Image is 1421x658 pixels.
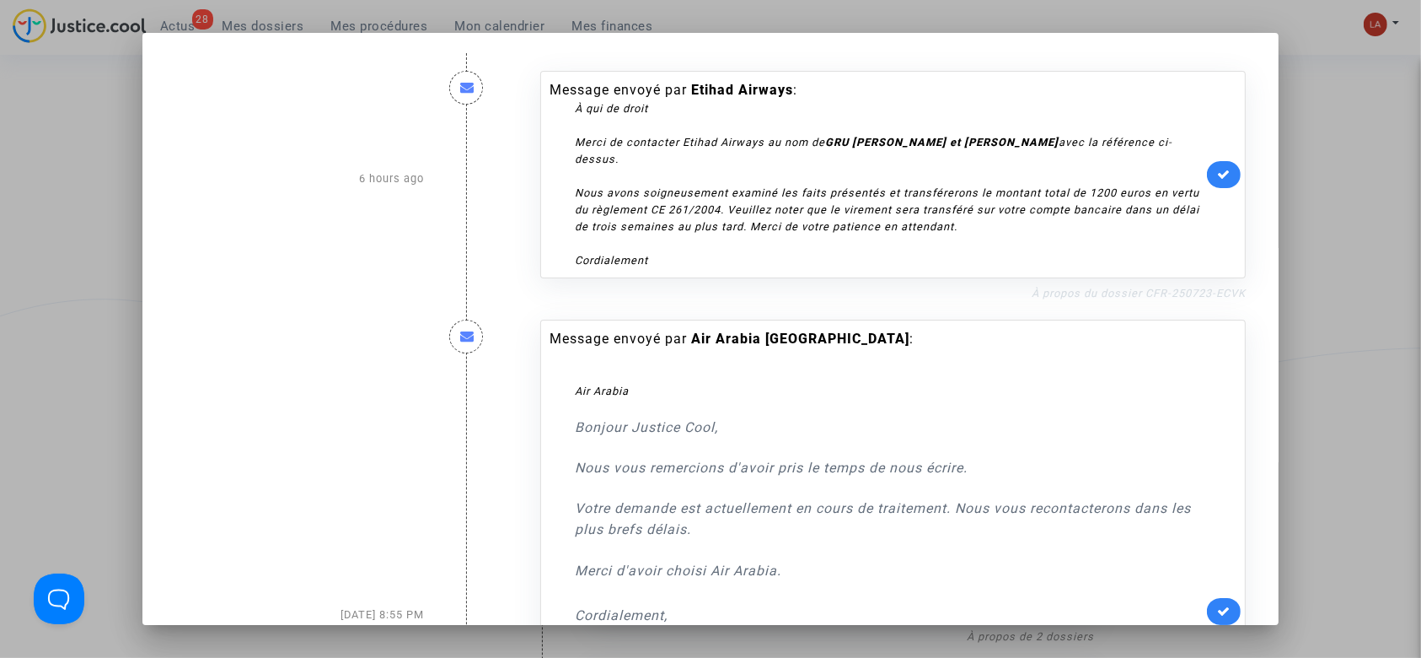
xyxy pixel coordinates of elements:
strong: GRU [PERSON_NAME] et [PERSON_NAME] [825,136,1059,148]
div: Air Arabia [575,383,1203,400]
p: Votre demande est actuellement en cours de traitement. Nous vous recontacterons dans les plus bre... [575,498,1203,540]
iframe: Help Scout Beacon - Open [34,574,84,624]
p: Nous vous remercions d'avoir pris le temps de nous écrire. [575,457,1203,478]
div: 6 hours ago [163,54,437,303]
div: À qui de droit Merci de contacter Etihad Airways au nom de avec la référence ci-dessus. Nous avon... [575,100,1203,269]
b: Air Arabia [GEOGRAPHIC_DATA] [691,331,909,347]
a: À propos du dossier CFR-250723-ECVK [1032,287,1246,299]
p: Merci d'avoir choisi Air Arabia. [575,560,1203,581]
p: Bonjour Justice Cool, [575,417,1203,438]
b: Etihad Airways [691,82,793,98]
div: Message envoyé par : [550,80,1203,269]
